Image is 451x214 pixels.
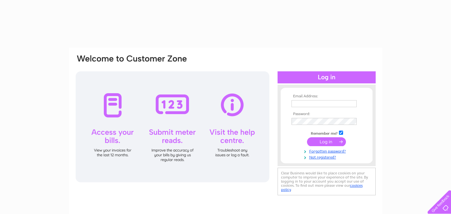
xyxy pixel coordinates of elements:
[290,130,363,136] td: Remember me?
[290,112,363,116] th: Password:
[307,137,346,146] input: Submit
[291,148,363,154] a: Forgotten password?
[281,183,363,192] a: cookies policy
[291,154,363,160] a: Not registered?
[290,94,363,99] th: Email Address:
[278,168,376,195] div: Clear Business would like to place cookies on your computer to improve your experience of the sit...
